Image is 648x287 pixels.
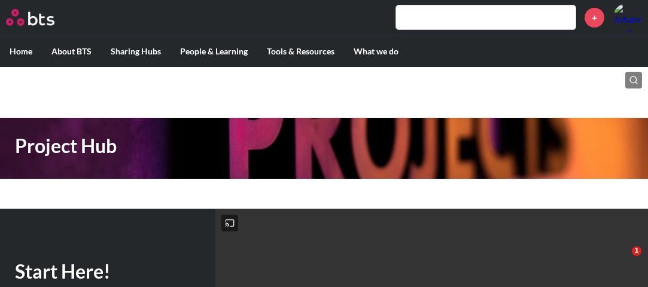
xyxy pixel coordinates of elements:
[6,9,77,26] a: Go home
[613,3,642,32] img: Johanna Lindquist
[15,133,448,160] h1: Project Hub
[6,9,54,26] img: BTS Logo
[585,8,604,28] a: +
[344,36,408,67] label: What we do
[101,36,171,67] label: Sharing Hubs
[607,246,636,275] iframe: Intercom live chat
[15,258,200,285] h1: Start Here!
[613,3,642,32] a: Profile
[171,36,257,67] label: People & Learning
[257,36,344,67] label: Tools & Resources
[632,246,641,256] span: 1
[42,36,101,67] label: About BTS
